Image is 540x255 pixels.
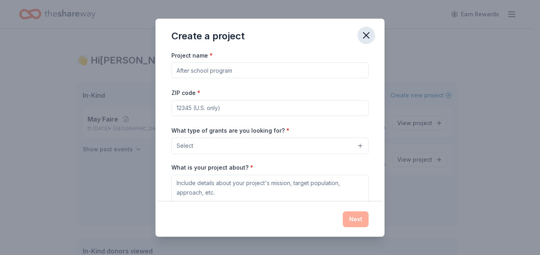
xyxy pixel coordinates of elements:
input: After school program [171,62,369,78]
span: Select [177,141,193,151]
button: Select [171,137,369,154]
input: 12345 (U.S. only) [171,100,369,116]
label: Project name [171,52,213,60]
label: What is your project about? [171,164,253,172]
label: What type of grants are you looking for? [171,127,289,135]
div: Create a project [171,30,245,42]
label: ZIP code [171,89,200,97]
